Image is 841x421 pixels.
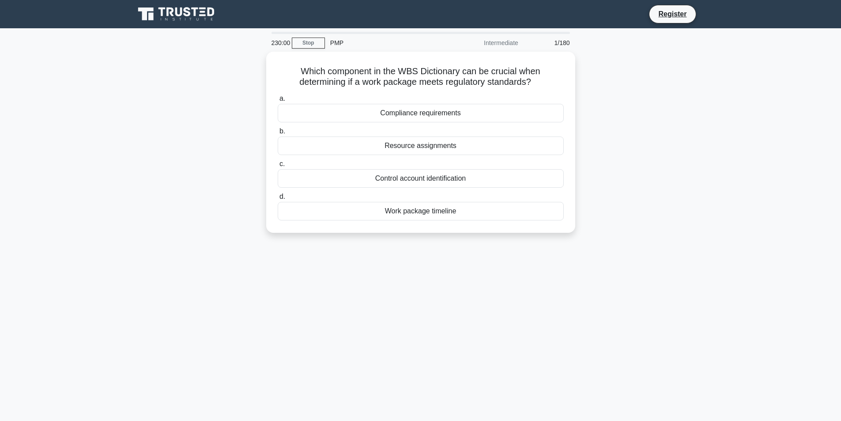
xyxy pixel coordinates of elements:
[279,127,285,135] span: b.
[325,34,446,52] div: PMP
[278,202,564,220] div: Work package timeline
[277,66,565,88] h5: Which component in the WBS Dictionary can be crucial when determining if a work package meets reg...
[292,38,325,49] a: Stop
[279,160,285,167] span: c.
[524,34,575,52] div: 1/180
[278,137,564,155] div: Resource assignments
[279,95,285,102] span: a.
[446,34,524,52] div: Intermediate
[279,193,285,200] span: d.
[278,169,564,188] div: Control account identification
[266,34,292,52] div: 230:00
[278,104,564,122] div: Compliance requirements
[653,8,692,19] a: Register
